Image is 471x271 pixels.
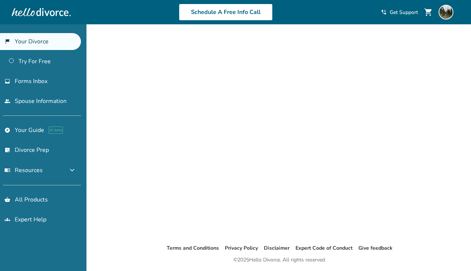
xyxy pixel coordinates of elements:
[439,5,453,19] img: jose ocon
[4,147,10,153] span: list_alt_check
[4,127,10,133] span: explore
[68,166,77,175] span: expand_more
[4,197,10,203] span: shopping_basket
[4,217,10,222] span: groups
[295,245,353,252] a: Expert Code of Conduct
[225,245,258,252] a: Privacy Policy
[4,167,10,173] span: menu_book
[179,4,273,21] a: Schedule A Free Info Call
[264,244,290,253] li: Disclaimer
[49,126,63,134] span: AI beta
[233,256,326,264] div: © 2025 Hello Divorce. All rights reserved.
[390,9,418,16] span: Get Support
[424,8,433,17] span: shopping_cart
[381,9,387,15] span: phone_in_talk
[15,77,47,85] span: Forms Inbox
[4,39,10,44] span: flag_2
[381,9,418,16] a: phone_in_talkGet Support
[4,78,10,84] span: inbox
[4,166,43,174] span: Resources
[167,245,219,252] a: Terms and Conditions
[358,244,393,253] li: Give feedback
[4,98,10,104] span: people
